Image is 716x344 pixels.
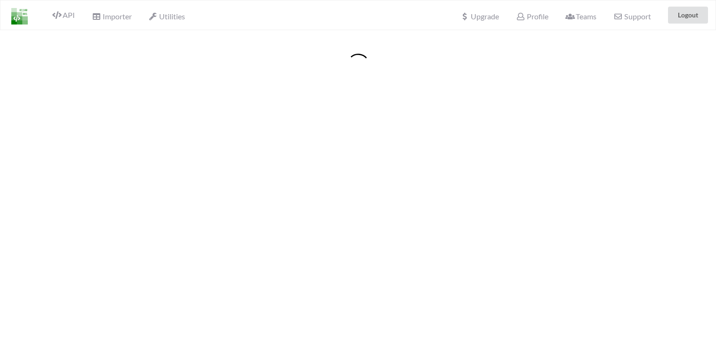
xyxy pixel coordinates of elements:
span: Teams [565,12,596,21]
span: Support [613,13,651,20]
img: LogoIcon.png [11,8,28,25]
span: API [52,10,75,19]
span: Importer [92,12,131,21]
button: Logout [668,7,708,24]
span: Upgrade [460,13,499,20]
span: Utilities [149,12,185,21]
span: Profile [516,12,548,21]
